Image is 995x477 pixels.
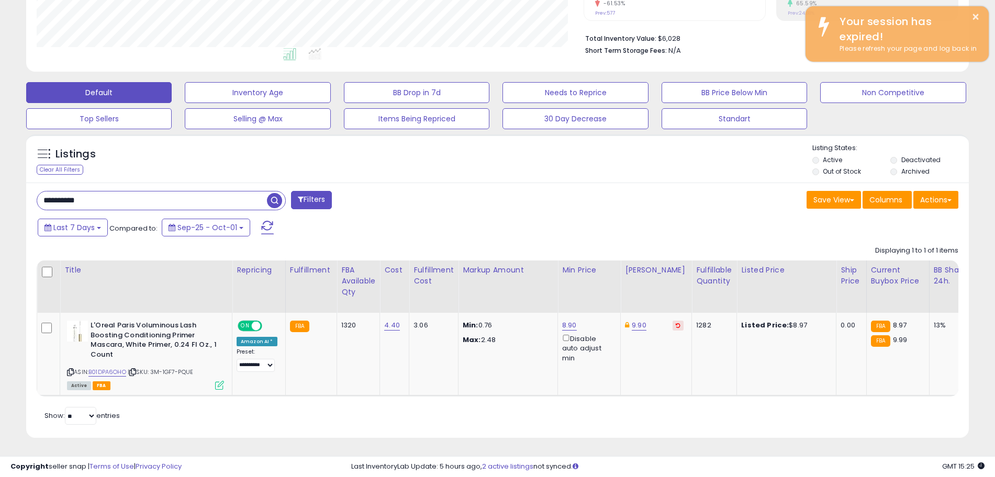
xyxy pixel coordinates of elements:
[93,381,110,390] span: FBA
[823,167,861,176] label: Out of Stock
[128,368,193,376] span: | SKU: 3M-1GF7-PQUE
[625,265,687,276] div: [PERSON_NAME]
[562,333,612,363] div: Disable auto adjust min
[562,320,577,331] a: 8.90
[875,246,958,256] div: Displaying 1 to 1 of 1 items
[934,321,968,330] div: 13%
[413,321,450,330] div: 3.06
[384,265,405,276] div: Cost
[832,44,981,54] div: Please refresh your page and log back in
[871,335,890,347] small: FBA
[934,265,972,287] div: BB Share 24h.
[463,335,550,345] p: 2.48
[344,82,489,103] button: BB Drop in 7d
[237,265,281,276] div: Repricing
[26,108,172,129] button: Top Sellers
[595,10,615,16] small: Prev: 577
[901,155,941,164] label: Deactivated
[562,265,616,276] div: Min Price
[344,108,489,129] button: Items Being Repriced
[463,335,481,345] strong: Max:
[53,222,95,233] span: Last 7 Days
[10,461,49,471] strong: Copyright
[841,321,858,330] div: 0.00
[67,321,88,342] img: 31xGLWu4IKL._SL40_.jpg
[64,265,228,276] div: Title
[162,219,250,236] button: Sep-25 - Oct-01
[820,82,966,103] button: Non Competitive
[109,223,158,233] span: Compared to:
[585,31,951,44] li: $6,028
[463,321,550,330] p: 0.76
[261,322,277,331] span: OFF
[676,323,680,328] i: Revert to store-level Dynamic Max Price
[90,461,134,471] a: Terms of Use
[869,195,902,205] span: Columns
[291,191,332,209] button: Filters
[384,320,400,331] a: 4.40
[290,321,309,332] small: FBA
[482,461,533,471] a: 2 active listings
[44,411,120,421] span: Show: entries
[237,337,277,346] div: Amazon AI *
[585,34,656,43] b: Total Inventory Value:
[741,320,789,330] b: Listed Price:
[871,321,890,332] small: FBA
[901,167,930,176] label: Archived
[185,82,330,103] button: Inventory Age
[893,320,907,330] span: 8.97
[871,265,925,287] div: Current Buybox Price
[662,82,807,103] button: BB Price Below Min
[696,265,732,287] div: Fulfillable Quantity
[185,108,330,129] button: Selling @ Max
[290,265,332,276] div: Fulfillment
[741,265,832,276] div: Listed Price
[812,143,969,153] p: Listing States:
[341,265,375,298] div: FBA Available Qty
[177,222,237,233] span: Sep-25 - Oct-01
[913,191,958,209] button: Actions
[91,321,218,362] b: L'Oreal Paris Voluminous Lash Boosting Conditioning Primer Mascara, White Primer, 0.24 Fl Oz., 1 ...
[67,381,91,390] span: All listings currently available for purchase on Amazon
[696,321,729,330] div: 1282
[237,348,277,372] div: Preset:
[38,219,108,236] button: Last 7 Days
[55,147,96,162] h5: Listings
[37,165,83,175] div: Clear All Filters
[26,82,172,103] button: Default
[942,461,985,471] span: 2025-10-12 15:25 GMT
[502,108,648,129] button: 30 Day Decrease
[625,322,629,328] i: This overrides the store level Dynamic Max Price for this listing
[239,322,252,331] span: ON
[502,82,648,103] button: Needs to Reprice
[341,321,372,330] div: 1320
[463,265,553,276] div: Markup Amount
[832,14,981,44] div: Your session has expired!
[463,320,478,330] strong: Min:
[10,462,182,472] div: seller snap | |
[632,320,646,331] a: 9.90
[585,46,667,55] b: Short Term Storage Fees:
[807,191,861,209] button: Save View
[88,368,126,377] a: B01DPA6OHO
[662,108,807,129] button: Standart
[823,155,842,164] label: Active
[863,191,912,209] button: Columns
[668,46,681,55] span: N/A
[136,461,182,471] a: Privacy Policy
[841,265,862,287] div: Ship Price
[413,265,454,287] div: Fulfillment Cost
[351,462,985,472] div: Last InventoryLab Update: 5 hours ago, not synced.
[67,321,224,389] div: ASIN:
[788,10,814,16] small: Prev: 24.88%
[971,10,980,24] button: ×
[741,321,828,330] div: $8.97
[893,335,908,345] span: 9.99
